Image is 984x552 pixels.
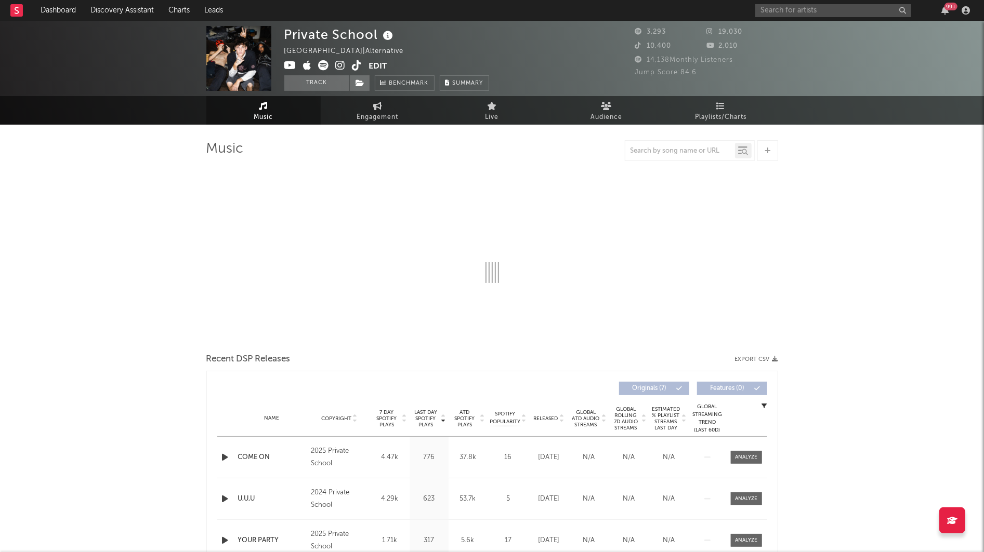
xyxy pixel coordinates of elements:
div: N/A [612,535,647,546]
span: 19,030 [706,29,742,35]
div: 16 [490,452,527,463]
div: [GEOGRAPHIC_DATA] | Alternative [284,45,416,58]
span: Last Day Spotify Plays [412,409,440,428]
div: N/A [572,535,607,546]
span: 7 Day Spotify Plays [373,409,401,428]
div: 37.8k [451,452,485,463]
div: 5 [490,494,527,504]
div: N/A [652,452,687,463]
span: ATD Spotify Plays [451,409,479,428]
a: Engagement [321,96,435,125]
span: Originals ( 7 ) [626,385,674,392]
div: 4.29k [373,494,407,504]
div: 53.7k [451,494,485,504]
div: Global Streaming Trend (Last 60D) [692,403,723,434]
div: 623 [412,494,446,504]
span: Copyright [321,415,351,422]
div: [DATE] [532,494,567,504]
div: 317 [412,535,446,546]
button: Export CSV [735,356,778,362]
button: Features(0) [697,382,767,395]
span: Live [486,111,499,124]
div: 1.71k [373,535,407,546]
span: Summary [453,80,483,86]
button: Originals(7) [619,382,689,395]
div: N/A [652,494,687,504]
span: 3,293 [635,29,666,35]
a: Music [206,96,321,125]
span: 2,010 [706,43,738,49]
span: Engagement [357,111,399,124]
div: [DATE] [532,452,567,463]
div: N/A [572,452,607,463]
div: 99 + [944,3,957,10]
button: Track [284,75,349,91]
div: 2025 Private School [311,445,368,470]
div: 2024 Private School [311,487,368,511]
a: Live [435,96,549,125]
div: N/A [612,494,647,504]
a: YOUR PARTY [238,535,306,546]
span: Spotify Popularity [490,410,520,426]
span: Benchmark [389,77,429,90]
div: Name [238,414,306,422]
input: Search for artists [755,4,911,17]
a: Audience [549,96,664,125]
span: Jump Score: 84.6 [635,69,697,76]
div: N/A [652,535,687,546]
span: 10,400 [635,43,672,49]
a: COME ON [238,452,306,463]
span: Recent DSP Releases [206,353,291,366]
button: Edit [369,60,388,73]
span: Playlists/Charts [695,111,746,124]
span: Released [534,415,558,422]
div: [DATE] [532,535,567,546]
div: N/A [572,494,607,504]
button: 99+ [941,6,949,15]
div: 776 [412,452,446,463]
a: U,U,U [238,494,306,504]
div: 17 [490,535,527,546]
span: Global ATD Audio Streams [572,409,600,428]
span: Music [254,111,273,124]
div: Private School [284,26,396,43]
span: Features ( 0 ) [704,385,752,392]
input: Search by song name or URL [625,147,735,155]
span: Global Rolling 7D Audio Streams [612,406,640,431]
span: 14,138 Monthly Listeners [635,57,733,63]
div: 5.6k [451,535,485,546]
div: 4.47k [373,452,407,463]
button: Summary [440,75,489,91]
a: Benchmark [375,75,435,91]
a: Playlists/Charts [664,96,778,125]
div: N/A [612,452,647,463]
span: Audience [591,111,622,124]
span: Estimated % Playlist Streams Last Day [652,406,680,431]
